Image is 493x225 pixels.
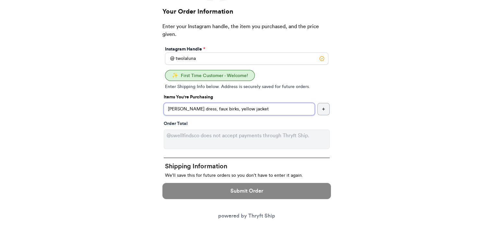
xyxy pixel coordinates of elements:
p: Items You're Purchasing [164,94,330,100]
h2: Shipping Information [165,162,328,171]
div: @ [165,52,174,65]
p: Enter Shipping Info below. Address is securely saved for future orders. [165,84,328,90]
label: Instagram Handle [165,46,205,52]
span: First Time Customer - Welcome! [181,73,248,78]
input: ex.funky hat [164,103,315,115]
h2: Your Order Information [162,7,331,23]
button: Submit Order [162,183,331,199]
p: We'll save this for future orders so you don't have to enter it again. [165,172,328,179]
div: Order Total [164,120,330,127]
span: ✨ [172,73,178,78]
a: powered by Thryft Ship [218,213,275,219]
p: Enter your Instagram handle, the item you purchased, and the price given. [162,23,331,45]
